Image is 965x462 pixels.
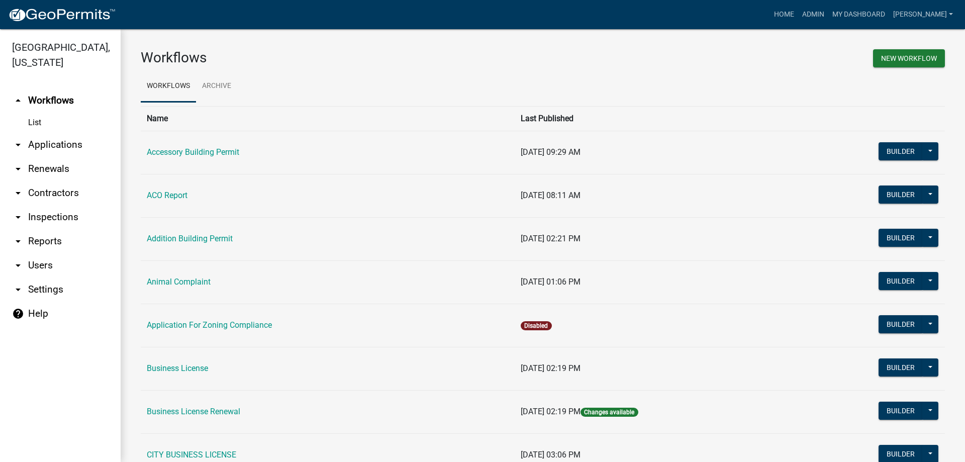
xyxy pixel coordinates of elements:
[879,229,923,247] button: Builder
[828,5,889,24] a: My Dashboard
[879,272,923,290] button: Builder
[12,163,24,175] i: arrow_drop_down
[879,142,923,160] button: Builder
[141,70,196,103] a: Workflows
[147,277,211,287] a: Animal Complaint
[12,259,24,271] i: arrow_drop_down
[521,321,551,330] span: Disabled
[12,187,24,199] i: arrow_drop_down
[521,407,581,416] span: [DATE] 02:19 PM
[770,5,798,24] a: Home
[12,139,24,151] i: arrow_drop_down
[147,450,236,459] a: CITY BUSINESS LICENSE
[798,5,828,24] a: Admin
[196,70,237,103] a: Archive
[147,234,233,243] a: Addition Building Permit
[141,106,515,131] th: Name
[879,402,923,420] button: Builder
[521,234,581,243] span: [DATE] 02:21 PM
[147,320,272,330] a: Application For Zoning Compliance
[521,191,581,200] span: [DATE] 08:11 AM
[147,191,187,200] a: ACO Report
[147,363,208,373] a: Business License
[12,284,24,296] i: arrow_drop_down
[521,363,581,373] span: [DATE] 02:19 PM
[12,308,24,320] i: help
[889,5,957,24] a: [PERSON_NAME]
[581,408,638,417] span: Changes available
[521,277,581,287] span: [DATE] 01:06 PM
[12,211,24,223] i: arrow_drop_down
[147,147,239,157] a: Accessory Building Permit
[141,49,535,66] h3: Workflows
[873,49,945,67] button: New Workflow
[515,106,790,131] th: Last Published
[12,235,24,247] i: arrow_drop_down
[12,95,24,107] i: arrow_drop_up
[879,186,923,204] button: Builder
[879,358,923,377] button: Builder
[879,315,923,333] button: Builder
[521,147,581,157] span: [DATE] 09:29 AM
[521,450,581,459] span: [DATE] 03:06 PM
[147,407,240,416] a: Business License Renewal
